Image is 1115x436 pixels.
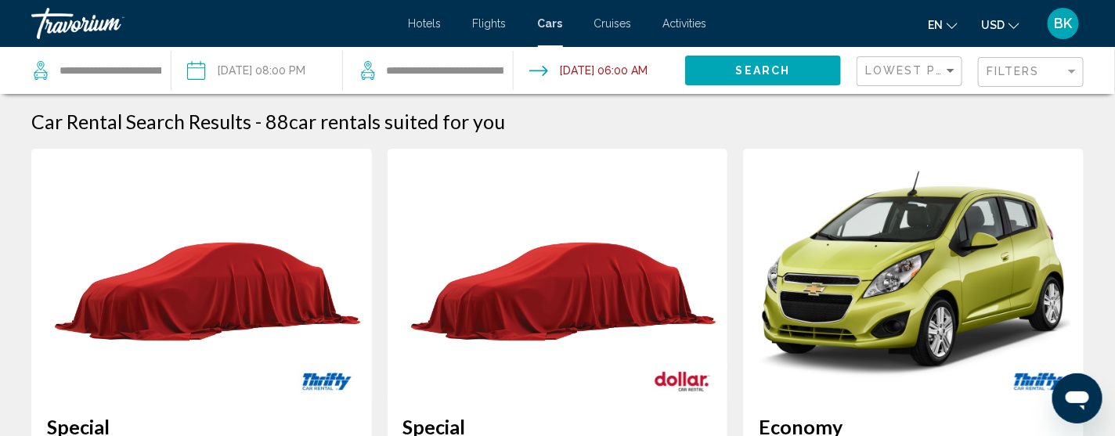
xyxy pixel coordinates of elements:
span: Lowest Price [865,64,966,77]
button: User Menu [1043,7,1084,40]
button: Filter [978,56,1084,88]
a: Flights [473,17,507,30]
span: Filters [987,65,1040,77]
span: Search [736,65,791,77]
a: Activities [663,17,707,30]
button: Drop-off date: Sep 07, 2025 06:00 AM [529,47,648,94]
img: primary.png [388,178,728,370]
button: Search [685,56,841,85]
img: primary.png [743,146,1084,402]
h1: Car Rental Search Results [31,110,251,133]
button: Change language [928,13,958,36]
a: Cars [538,17,563,30]
img: THRIFTY [994,364,1084,399]
span: car rentals suited for you [289,110,505,133]
span: USD [981,19,1005,31]
h2: 88 [265,110,505,133]
iframe: Button to launch messaging window [1052,373,1102,423]
mat-select: Sort by [865,65,958,78]
span: BK [1055,16,1073,31]
img: primary.png [31,178,372,370]
a: Hotels [409,17,442,30]
button: Pickup date: Sep 03, 2025 08:00 PM [187,47,305,94]
a: Cruises [594,17,632,30]
button: Change currency [981,13,1019,36]
span: - [255,110,262,133]
img: DOLLAR [637,364,727,399]
span: en [928,19,943,31]
img: THRIFTY [282,364,372,399]
a: Travorium [31,8,393,39]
